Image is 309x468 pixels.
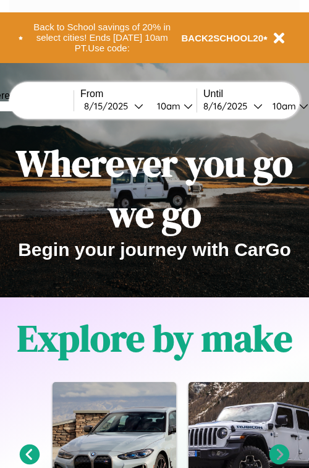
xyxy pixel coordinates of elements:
button: 8/15/2025 [80,100,147,113]
div: 8 / 16 / 2025 [203,100,253,112]
div: 10am [266,100,299,112]
b: BACK2SCHOOL20 [182,33,264,43]
label: From [80,88,197,100]
button: 10am [147,100,197,113]
h1: Explore by make [17,313,292,364]
div: 10am [151,100,184,112]
div: 8 / 15 / 2025 [84,100,134,112]
button: Back to School savings of 20% in select cities! Ends [DATE] 10am PT.Use code: [23,19,182,57]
